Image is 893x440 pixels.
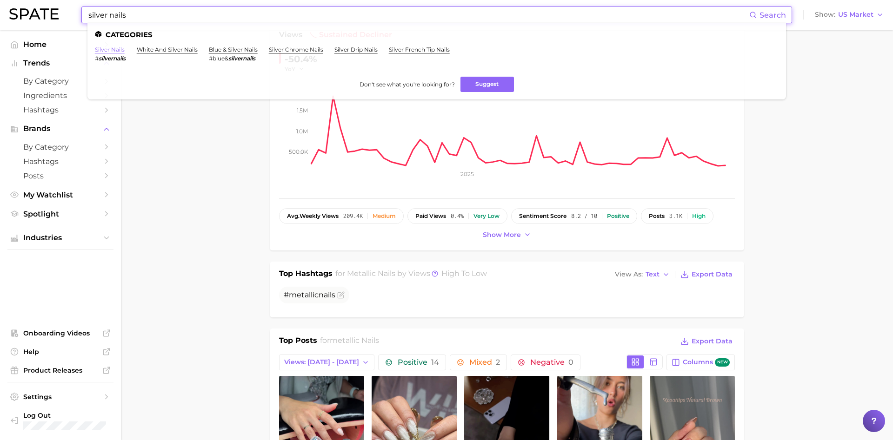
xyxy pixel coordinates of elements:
span: 0.4% [451,213,464,219]
a: by Category [7,74,113,88]
span: # [95,55,99,62]
a: Settings [7,390,113,404]
span: weekly views [287,213,339,219]
button: paid views0.4%Very low [407,208,507,224]
a: silver chrome nails [269,46,323,53]
span: Log Out [23,411,120,420]
a: Help [7,345,113,359]
button: Trends [7,56,113,70]
button: Show more [480,229,533,241]
img: SPATE [9,8,59,20]
a: My Watchlist [7,188,113,202]
span: Mixed [469,359,500,366]
a: Home [7,37,113,52]
span: Export Data [692,270,733,278]
button: Export Data [678,268,735,281]
button: Export Data [678,335,735,348]
span: Text [646,272,660,277]
span: Hashtags [23,105,98,114]
button: posts3.1kHigh [641,208,713,224]
span: Help [23,348,98,356]
a: silver french tip nails [389,46,450,53]
span: Show [815,12,835,17]
span: Trends [23,59,98,67]
span: Spotlight [23,210,98,218]
span: Ingredients [23,91,98,100]
span: Don't see what you're looking for? [360,81,455,88]
a: Hashtags [7,103,113,117]
span: paid views [415,213,446,219]
span: metallic nails [347,269,395,278]
span: Posts [23,171,98,180]
button: Suggest [460,77,514,92]
button: View AsText [613,269,672,281]
span: posts [649,213,665,219]
span: sentiment score [519,213,566,219]
span: Product Releases [23,366,98,374]
button: Views: [DATE] - [DATE] [279,355,374,370]
span: metallic nails [330,336,379,345]
a: Hashtags [7,154,113,169]
span: 8.2 / 10 [571,213,597,219]
span: new [715,358,730,367]
tspan: 1.0m [296,127,308,134]
span: 209.4k [343,213,363,219]
em: silvernails [228,55,255,62]
button: ShowUS Market [813,9,886,21]
span: Home [23,40,98,49]
span: My Watchlist [23,190,98,199]
button: Brands [7,122,113,136]
a: Spotlight [7,207,113,221]
a: Posts [7,169,113,183]
a: silver drip nails [334,46,378,53]
span: metallic [289,290,319,299]
tspan: 500.0k [289,148,308,155]
span: Hashtags [23,157,98,166]
span: Positive [398,359,439,366]
span: #blue& [209,55,228,62]
a: blue & silver nails [209,46,258,53]
em: silvernails [99,55,126,62]
a: Product Releases [7,363,113,377]
div: Very low [473,213,500,219]
span: Columns [683,358,730,367]
button: sentiment score8.2 / 10Positive [511,208,637,224]
span: Views: [DATE] - [DATE] [284,358,359,366]
span: by Category [23,143,98,151]
tspan: 1.5m [297,107,308,114]
a: Onboarding Videos [7,326,113,340]
span: 3.1k [669,213,682,219]
div: Medium [373,213,396,219]
div: Positive [607,213,629,219]
span: by Category [23,77,98,85]
span: Industries [23,234,98,242]
span: US Market [838,12,873,17]
span: Negative [530,359,573,366]
h1: Top Posts [279,335,317,349]
h2: for by Views [335,268,487,281]
span: 14 [431,358,439,367]
div: High [692,213,706,219]
input: Search here for a brand, industry, or ingredient [87,7,749,23]
a: white and silver nails [137,46,198,53]
button: avg.weekly views209.4kMedium [279,208,404,224]
button: Flag as miscategorized or irrelevant [337,291,345,299]
span: high to low [441,269,487,278]
span: Onboarding Videos [23,329,98,337]
h1: Top Hashtags [279,268,333,281]
tspan: 2025 [460,171,474,177]
span: View As [615,272,643,277]
span: Export Data [692,337,733,345]
span: Search [760,11,786,20]
abbr: average [287,212,300,219]
span: # [284,290,335,299]
li: Categories [95,31,779,39]
h2: for [320,335,379,349]
span: Show more [483,231,521,239]
span: nails [319,290,335,299]
span: 0 [568,358,573,367]
button: Industries [7,231,113,245]
button: Columnsnew [666,355,735,370]
a: silver nails [95,46,125,53]
span: Settings [23,393,98,401]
